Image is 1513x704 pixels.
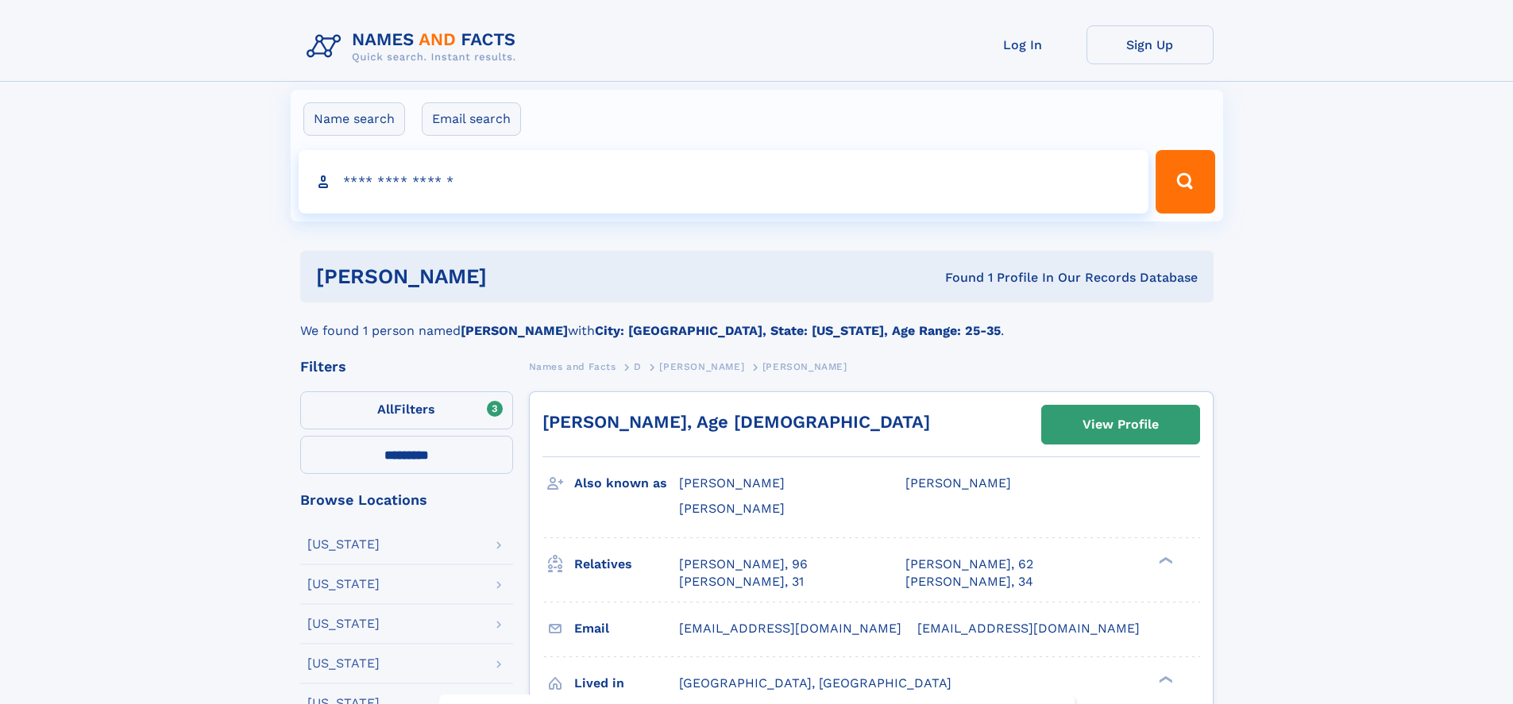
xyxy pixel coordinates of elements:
span: [PERSON_NAME] [659,361,744,372]
h1: [PERSON_NAME] [316,267,716,287]
h3: Relatives [574,551,679,578]
a: [PERSON_NAME], 62 [905,556,1033,573]
div: ❯ [1155,674,1174,684]
div: [US_STATE] [307,657,380,670]
b: City: [GEOGRAPHIC_DATA], State: [US_STATE], Age Range: 25-35 [595,323,1001,338]
div: ❯ [1155,555,1174,565]
span: All [377,402,394,417]
span: [PERSON_NAME] [905,475,1011,490]
div: Browse Locations [300,493,513,507]
a: Names and Facts [529,356,616,376]
label: Filters [300,391,513,429]
a: [PERSON_NAME], Age [DEMOGRAPHIC_DATA] [542,412,930,432]
div: View Profile [1083,406,1159,443]
span: [PERSON_NAME] [679,475,785,490]
b: [PERSON_NAME] [461,323,568,338]
h3: Also known as [574,470,679,497]
a: View Profile [1042,406,1199,444]
input: search input [299,150,1149,214]
a: D [634,356,642,376]
div: [US_STATE] [307,578,380,591]
span: D [634,361,642,372]
div: We found 1 person named with . [300,302,1214,340]
h3: Lived in [574,670,679,697]
span: [EMAIL_ADDRESS][DOMAIN_NAME] [679,621,901,636]
button: Search Button [1156,150,1214,214]
label: Email search [422,102,521,136]
a: [PERSON_NAME], 31 [679,573,804,591]
a: Sign Up [1087,25,1214,64]
div: Filters [300,360,513,374]
div: Found 1 Profile In Our Records Database [716,269,1198,287]
a: [PERSON_NAME], 34 [905,573,1033,591]
span: [GEOGRAPHIC_DATA], [GEOGRAPHIC_DATA] [679,675,951,691]
span: [PERSON_NAME] [679,501,785,516]
span: [PERSON_NAME] [762,361,847,372]
img: Logo Names and Facts [300,25,529,68]
a: Log In [959,25,1087,64]
a: [PERSON_NAME], 96 [679,556,808,573]
div: [US_STATE] [307,617,380,630]
label: Name search [303,102,405,136]
h3: Email [574,615,679,642]
div: [US_STATE] [307,538,380,551]
a: [PERSON_NAME] [659,356,744,376]
span: [EMAIL_ADDRESS][DOMAIN_NAME] [917,621,1140,636]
